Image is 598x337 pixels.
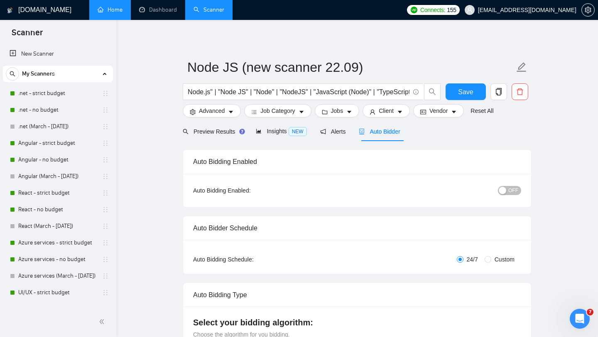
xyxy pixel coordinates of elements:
span: holder [102,256,109,263]
span: Job Category [260,106,295,115]
span: user [467,7,473,13]
div: Tooltip anchor [238,128,246,135]
span: Auto Bidder [359,128,400,135]
a: setting [581,7,595,13]
span: Client [379,106,394,115]
span: holder [102,239,109,246]
span: holder [102,223,109,230]
button: search [6,67,19,81]
span: search [6,71,19,77]
span: holder [102,123,109,130]
span: idcard [420,109,426,115]
a: .net (March - [DATE]) [18,118,97,135]
span: Vendor [429,106,448,115]
button: setting [581,3,595,17]
span: delete [512,88,528,95]
span: Custom [491,255,518,264]
span: caret-down [228,109,234,115]
span: Alerts [320,128,346,135]
span: holder [102,289,109,296]
span: search [183,129,189,134]
span: holder [102,156,109,163]
span: edit [516,62,527,73]
a: Azure services (March - [DATE]) [18,268,97,284]
span: Save [458,87,473,97]
a: searchScanner [194,6,224,13]
span: setting [190,109,196,115]
button: folderJobscaret-down [315,104,360,117]
span: 155 [447,5,456,15]
span: holder [102,173,109,180]
a: Reset All [471,106,493,115]
span: holder [102,306,109,313]
h4: Select your bidding algorithm: [193,317,521,328]
span: holder [102,90,109,97]
button: userClientcaret-down [363,104,410,117]
a: .net - no budget [18,102,97,118]
a: homeHome [98,6,123,13]
button: barsJob Categorycaret-down [244,104,311,117]
span: info-circle [413,89,419,95]
span: NEW [289,127,307,136]
span: 24/7 [463,255,481,264]
span: area-chart [256,128,262,134]
img: logo [7,4,13,17]
a: React (March - [DATE]) [18,218,97,234]
a: Angular - no budget [18,151,97,168]
a: Angular (March - [DATE]) [18,168,97,185]
div: Auto Bidding Enabled [193,150,521,173]
a: New Scanner [10,46,106,62]
span: caret-down [299,109,304,115]
span: copy [491,88,507,95]
span: caret-down [346,109,352,115]
input: Search Freelance Jobs... [188,87,409,97]
button: Save [446,83,486,100]
a: Angular - strict budget [18,135,97,151]
span: bars [251,109,257,115]
span: caret-down [451,109,457,115]
span: folder [322,109,328,115]
input: Scanner name... [187,57,515,78]
span: holder [102,273,109,279]
a: .net - strict budget [18,85,97,102]
span: holder [102,190,109,196]
div: Auto Bidding Enabled: [193,186,302,195]
img: upwork-logo.png [411,7,417,13]
span: notification [320,129,326,134]
button: settingAdvancedcaret-down [183,104,241,117]
iframe: Intercom live chat [570,309,590,329]
li: New Scanner [3,46,113,62]
span: Scanner [5,27,49,44]
span: 7 [587,309,593,315]
span: holder [102,206,109,213]
button: search [424,83,441,100]
span: double-left [99,317,107,326]
span: holder [102,140,109,147]
a: UI/UX - no budget [18,301,97,317]
a: dashboardDashboard [139,6,177,13]
span: Preview Results [183,128,243,135]
a: React - no budget [18,201,97,218]
div: Auto Bidding Schedule: [193,255,302,264]
span: search [424,88,440,95]
div: Auto Bidder Schedule [193,216,521,240]
a: UI/UX - strict budget [18,284,97,301]
span: Insights [256,128,306,134]
span: setting [582,7,594,13]
span: robot [359,129,365,134]
button: idcardVendorcaret-down [413,104,464,117]
a: Azure services - no budget [18,251,97,268]
button: delete [512,83,528,100]
span: caret-down [397,109,403,115]
a: Azure services - strict budget [18,234,97,251]
div: Auto Bidding Type [193,283,521,307]
span: OFF [508,186,518,195]
span: My Scanners [22,66,55,82]
span: user [370,109,375,115]
a: React - strict budget [18,185,97,201]
button: copy [490,83,507,100]
span: Advanced [199,106,225,115]
span: Connects: [420,5,445,15]
span: Jobs [331,106,343,115]
span: holder [102,107,109,113]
